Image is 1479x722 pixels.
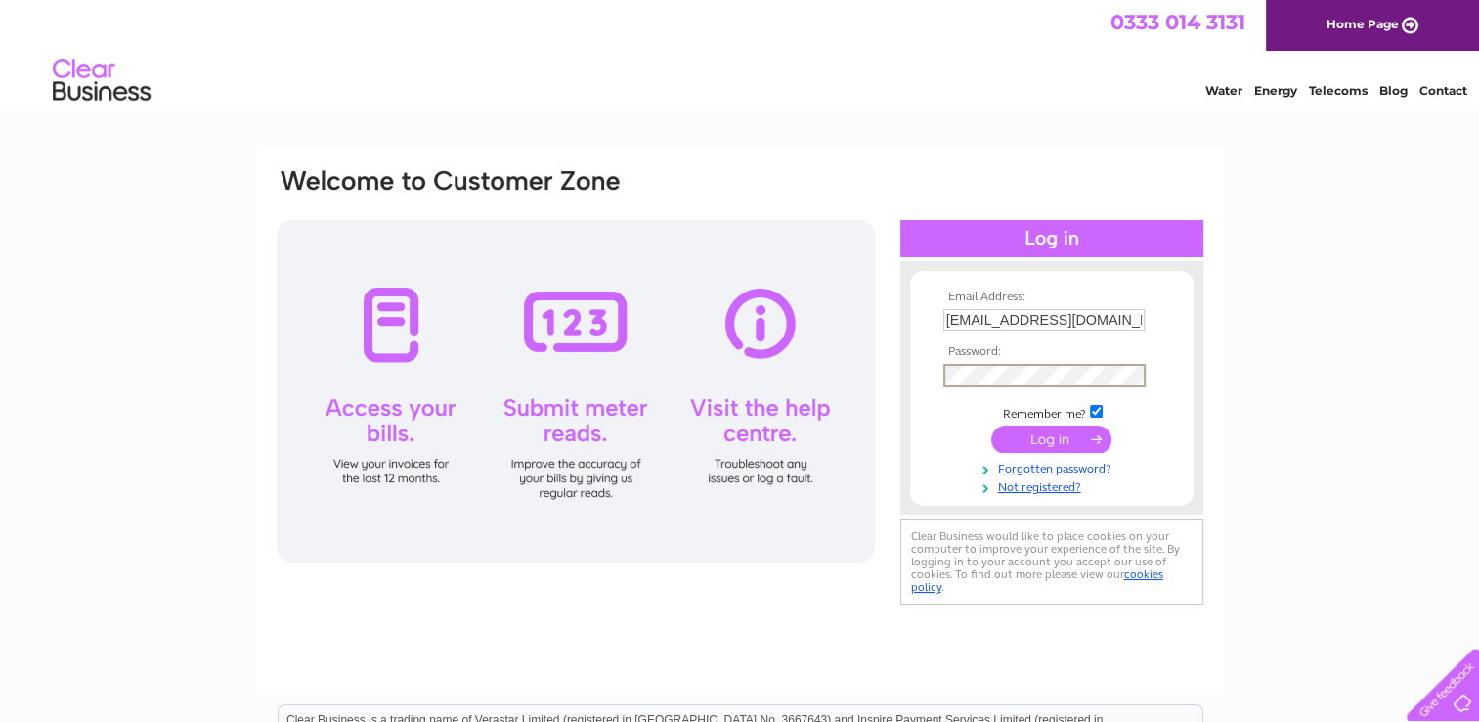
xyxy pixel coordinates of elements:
a: Not registered? [943,476,1165,495]
td: Remember me? [938,402,1165,422]
a: Water [1205,83,1242,98]
a: Blog [1379,83,1408,98]
th: Password: [938,345,1165,359]
input: Submit [991,426,1111,453]
a: cookies policy [911,567,1163,594]
a: Energy [1254,83,1297,98]
th: Email Address: [938,291,1165,304]
a: Telecoms [1309,83,1368,98]
a: Forgotten password? [943,458,1165,476]
a: Contact [1419,83,1467,98]
img: logo.png [52,51,152,111]
a: 0333 014 3131 [1110,10,1245,34]
div: Clear Business is a trading name of Verastar Limited (registered in [GEOGRAPHIC_DATA] No. 3667643... [279,11,1202,95]
div: Clear Business would like to place cookies on your computer to improve your experience of the sit... [900,519,1203,605]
